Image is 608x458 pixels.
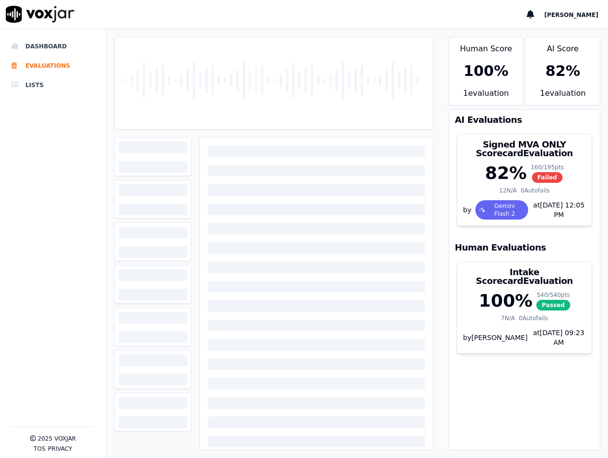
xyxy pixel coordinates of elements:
[12,37,94,56] a: Dashboard
[536,300,570,310] span: Passed
[463,268,586,285] h3: Intake Scorecard Evaluation
[536,291,570,299] div: 540 / 540 pts
[449,37,523,55] div: Human Score
[38,435,76,443] p: 2025 Voxjar
[526,37,600,55] div: AI Score
[457,328,592,353] div: by [PERSON_NAME]
[531,163,563,171] div: 160 / 195 pts
[463,140,586,158] h3: Signed MVA ONLY Scorecard Evaluation
[501,314,515,322] div: 7 N/A
[464,62,509,80] div: 100 %
[544,9,608,20] button: [PERSON_NAME]
[34,445,46,453] button: TOS
[479,291,532,310] div: 100 %
[546,62,580,80] div: 82 %
[528,328,586,347] div: at [DATE] 09:23 AM
[475,200,528,220] div: Gemini Flash 2
[12,75,94,95] a: Lists
[544,12,598,18] span: [PERSON_NAME]
[532,172,562,183] span: Failed
[449,88,523,105] div: 1 evaluation
[528,200,586,220] div: at [DATE] 12:05 PM
[48,445,72,453] button: Privacy
[457,200,592,225] div: by
[519,314,548,322] div: 0 Autofails
[521,187,550,194] div: 0 Autofails
[12,56,94,75] a: Evaluations
[6,6,75,23] img: voxjar logo
[485,163,527,183] div: 82 %
[455,116,522,124] h3: AI Evaluations
[499,187,517,194] div: 12 N/A
[455,243,546,252] h3: Human Evaluations
[526,88,600,105] div: 1 evaluation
